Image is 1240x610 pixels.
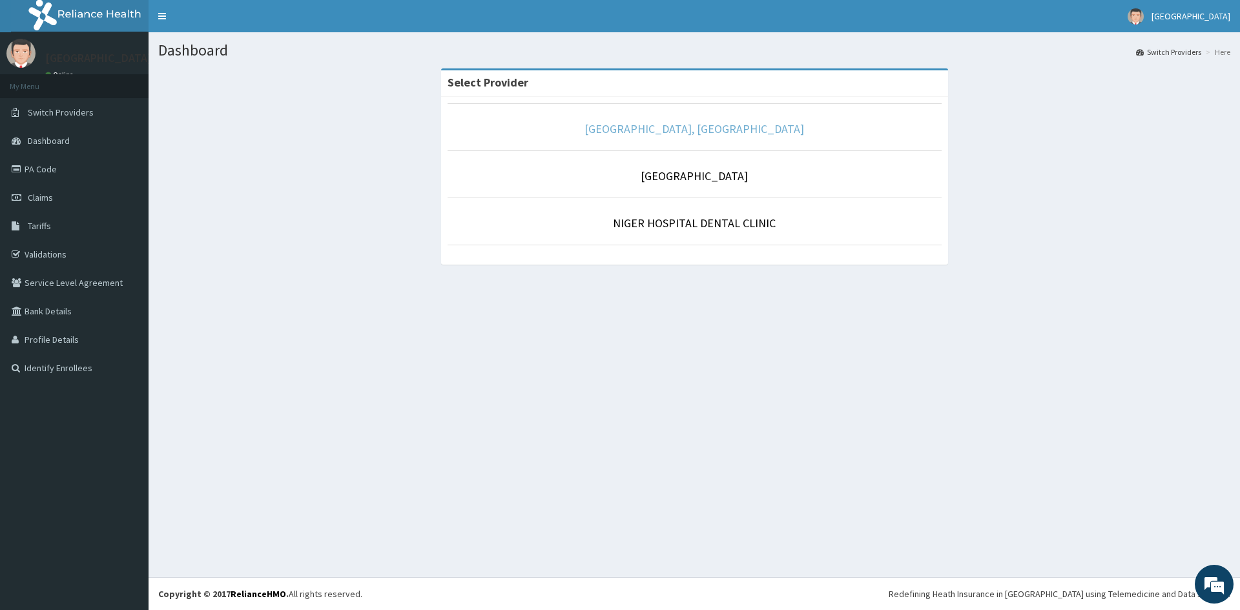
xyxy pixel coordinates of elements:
h1: Dashboard [158,42,1230,59]
span: Claims [28,192,53,203]
a: Online [45,70,76,79]
p: [GEOGRAPHIC_DATA] [45,52,152,64]
a: [GEOGRAPHIC_DATA] [641,168,748,183]
a: [GEOGRAPHIC_DATA], [GEOGRAPHIC_DATA] [584,121,804,136]
strong: Copyright © 2017 . [158,588,289,600]
span: Dashboard [28,135,70,147]
li: Here [1203,46,1230,57]
strong: Select Provider [448,75,528,90]
span: Tariffs [28,220,51,232]
a: RelianceHMO [231,588,286,600]
a: NIGER HOSPITAL DENTAL CLINIC [613,216,776,230]
a: Switch Providers [1136,46,1201,57]
span: Switch Providers [28,107,94,118]
img: User Image [6,39,36,68]
footer: All rights reserved. [149,577,1240,610]
img: User Image [1128,8,1144,25]
span: [GEOGRAPHIC_DATA] [1152,10,1230,22]
div: Redefining Heath Insurance in [GEOGRAPHIC_DATA] using Telemedicine and Data Science! [889,587,1230,600]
